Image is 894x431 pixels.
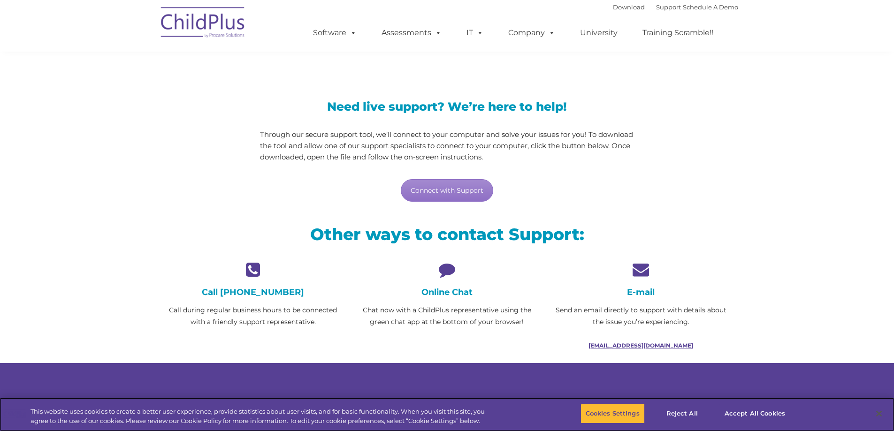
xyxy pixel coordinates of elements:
div: This website uses cookies to create a better user experience, provide statistics about user visit... [31,407,492,425]
a: Company [499,23,565,42]
p: Call during regular business hours to be connected with a friendly support representative. [163,304,343,328]
span: Support Hours [383,394,511,414]
button: Accept All Cookies [719,404,790,423]
a: Schedule A Demo [683,3,738,11]
p: Chat now with a ChildPlus representative using the green chat app at the bottom of your browser! [357,304,537,328]
img: ChildPlus by Procare Solutions [156,0,250,47]
h2: Other ways to contact Support: [163,224,731,245]
h4: Online Chat [357,287,537,297]
a: Support [656,3,681,11]
a: Connect with Support [401,179,493,202]
button: Close [869,403,889,424]
p: Through our secure support tool, we’ll connect to your computer and solve your issues for you! To... [260,129,634,163]
h4: Call [PHONE_NUMBER] [163,287,343,297]
a: University [571,23,627,42]
button: Reject All [653,404,711,423]
a: Download [613,3,645,11]
a: Training Scramble!! [633,23,723,42]
font: | [613,3,738,11]
a: Assessments [372,23,451,42]
a: IT [457,23,493,42]
a: [EMAIL_ADDRESS][DOMAIN_NAME] [588,342,693,349]
p: Send an email directly to support with details about the issue you’re experiencing. [551,304,731,328]
h4: E-mail [551,287,731,297]
button: Cookies Settings [581,404,645,423]
h3: Need live support? We’re here to help! [260,101,634,113]
a: Software [304,23,366,42]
